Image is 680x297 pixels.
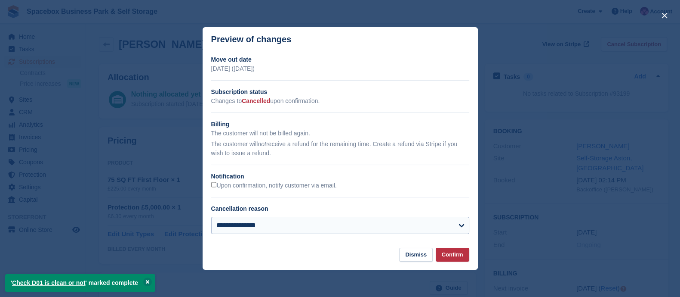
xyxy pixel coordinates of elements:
[211,120,469,129] h2: Billing
[399,248,433,262] button: Dismiss
[211,140,469,158] p: The customer will receive a refund for the remaining time. Create a refund via Stripe if you wish...
[211,88,469,97] h2: Subscription status
[658,9,671,22] button: close
[211,129,469,138] p: The customer will not be billed again.
[211,97,469,106] p: Changes to upon confirmation.
[258,141,266,147] em: not
[211,172,469,181] h2: Notification
[211,182,337,190] label: Upon confirmation, notify customer via email.
[211,205,268,212] label: Cancellation reason
[211,182,217,188] input: Upon confirmation, notify customer via email.
[211,55,469,64] h2: Move out date
[211,34,292,44] p: Preview of changes
[211,64,469,73] p: [DATE] ([DATE])
[436,248,469,262] button: Confirm
[242,97,270,104] span: Cancelled
[5,274,155,292] p: ' ' marked complete
[12,279,85,286] a: Check D01 is clean or not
